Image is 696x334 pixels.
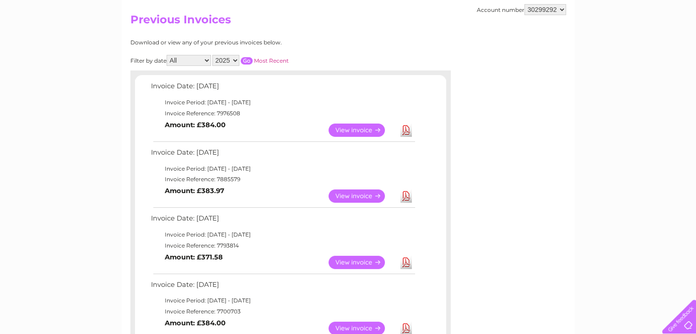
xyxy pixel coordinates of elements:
b: Amount: £383.97 [165,187,224,195]
a: Blog [616,39,630,46]
img: logo.png [24,24,71,52]
a: 0333 014 3131 [523,5,587,16]
a: Contact [635,39,658,46]
b: Amount: £384.00 [165,121,226,129]
td: Invoice Period: [DATE] - [DATE] [149,295,416,306]
td: Invoice Date: [DATE] [149,146,416,163]
td: Invoice Period: [DATE] - [DATE] [149,229,416,240]
a: Download [400,189,412,203]
td: Invoice Reference: 7885579 [149,174,416,185]
a: Telecoms [583,39,611,46]
a: Energy [558,39,578,46]
div: Download or view any of your previous invoices below. [130,39,371,46]
a: Download [400,256,412,269]
b: Amount: £384.00 [165,319,226,327]
td: Invoice Date: [DATE] [149,212,416,229]
td: Invoice Reference: 7976508 [149,108,416,119]
a: Download [400,124,412,137]
td: Invoice Date: [DATE] [149,80,416,97]
a: Log out [666,39,687,46]
td: Invoice Date: [DATE] [149,279,416,296]
div: Clear Business is a trading name of Verastar Limited (registered in [GEOGRAPHIC_DATA] No. 3667643... [132,5,565,44]
h2: Previous Invoices [130,13,566,31]
div: Filter by date [130,55,371,66]
td: Invoice Period: [DATE] - [DATE] [149,163,416,174]
a: View [329,256,396,269]
td: Invoice Reference: 7793814 [149,240,416,251]
b: Amount: £371.58 [165,253,223,261]
a: View [329,189,396,203]
a: Water [535,39,552,46]
td: Invoice Reference: 7700703 [149,306,416,317]
div: Account number [477,4,566,15]
td: Invoice Period: [DATE] - [DATE] [149,97,416,108]
a: View [329,124,396,137]
a: Most Recent [254,57,289,64]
